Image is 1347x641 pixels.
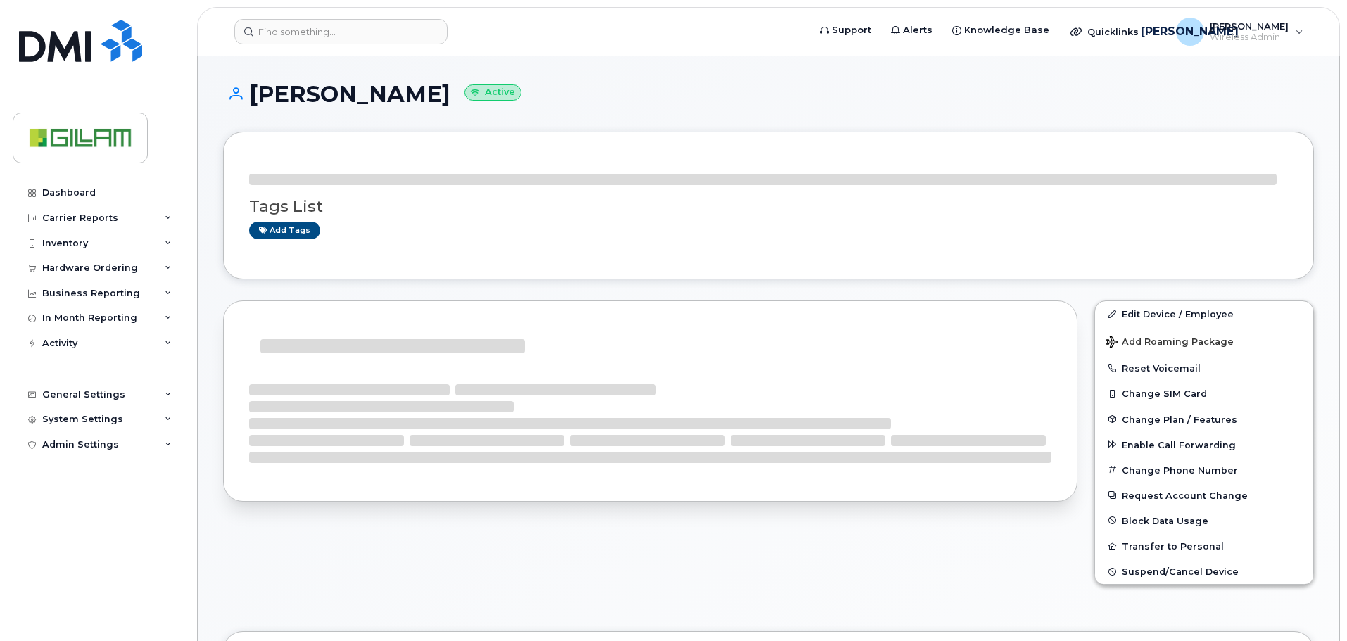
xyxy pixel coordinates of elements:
[464,84,521,101] small: Active
[1122,566,1239,577] span: Suspend/Cancel Device
[1095,407,1313,432] button: Change Plan / Features
[249,222,320,239] a: Add tags
[1095,381,1313,406] button: Change SIM Card
[1095,326,1313,355] button: Add Roaming Package
[1095,457,1313,483] button: Change Phone Number
[1095,533,1313,559] button: Transfer to Personal
[1095,301,1313,326] a: Edit Device / Employee
[1122,414,1237,424] span: Change Plan / Features
[1106,336,1234,350] span: Add Roaming Package
[1095,432,1313,457] button: Enable Call Forwarding
[1095,355,1313,381] button: Reset Voicemail
[1095,508,1313,533] button: Block Data Usage
[249,198,1288,215] h3: Tags List
[1122,439,1236,450] span: Enable Call Forwarding
[223,82,1314,106] h1: [PERSON_NAME]
[1095,559,1313,584] button: Suspend/Cancel Device
[1095,483,1313,508] button: Request Account Change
